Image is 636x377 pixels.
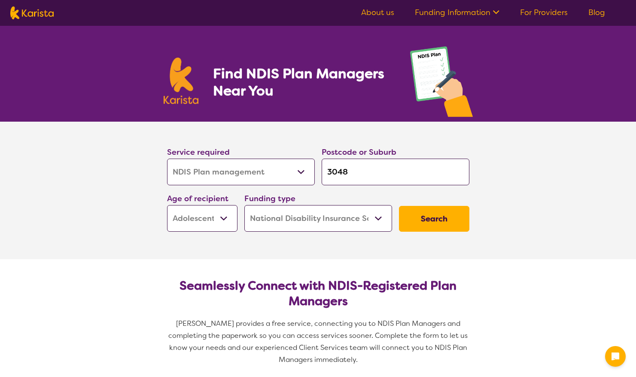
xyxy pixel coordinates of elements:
h1: Find NDIS Plan Managers Near You [213,65,393,99]
a: Blog [588,7,605,18]
a: Funding Information [415,7,499,18]
input: Type [322,159,469,185]
label: Funding type [244,193,295,204]
span: [PERSON_NAME] provides a free service, connecting you to NDIS Plan Managers and completing the pa... [168,319,469,364]
label: Postcode or Suburb [322,147,396,157]
img: Karista logo [164,58,199,104]
label: Service required [167,147,230,157]
img: plan-management [410,46,473,122]
a: For Providers [520,7,568,18]
label: Age of recipient [167,193,228,204]
img: Karista logo [10,6,54,19]
a: About us [361,7,394,18]
button: Search [399,206,469,232]
h2: Seamlessly Connect with NDIS-Registered Plan Managers [174,278,463,309]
